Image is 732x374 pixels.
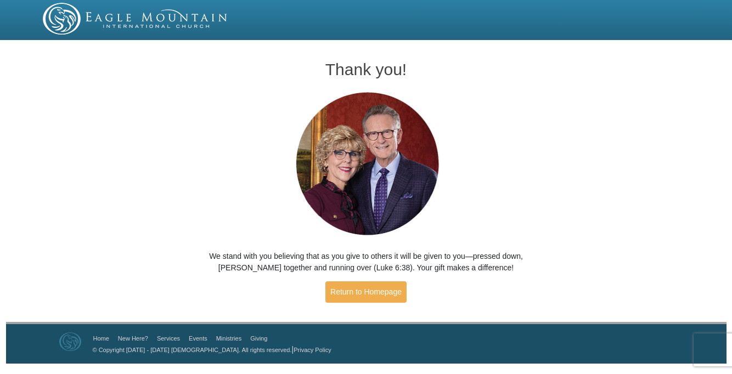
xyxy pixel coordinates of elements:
a: Home [93,335,109,342]
img: Pastors George and Terri Pearsons [285,89,447,240]
a: Return to Homepage [325,281,407,303]
p: | [89,344,331,355]
a: Events [189,335,207,342]
a: © Copyright [DATE] - [DATE] [DEMOGRAPHIC_DATA]. All rights reserved. [93,347,292,353]
a: Privacy Policy [294,347,331,353]
a: Giving [250,335,267,342]
p: We stand with you believing that as you give to others it will be given to you—pressed down, [PER... [189,251,543,274]
img: EMIC [43,3,228,35]
img: Eagle Mountain International Church [59,332,81,351]
h1: Thank you! [189,60,543,78]
a: Services [157,335,180,342]
a: Ministries [216,335,241,342]
a: New Here? [118,335,148,342]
